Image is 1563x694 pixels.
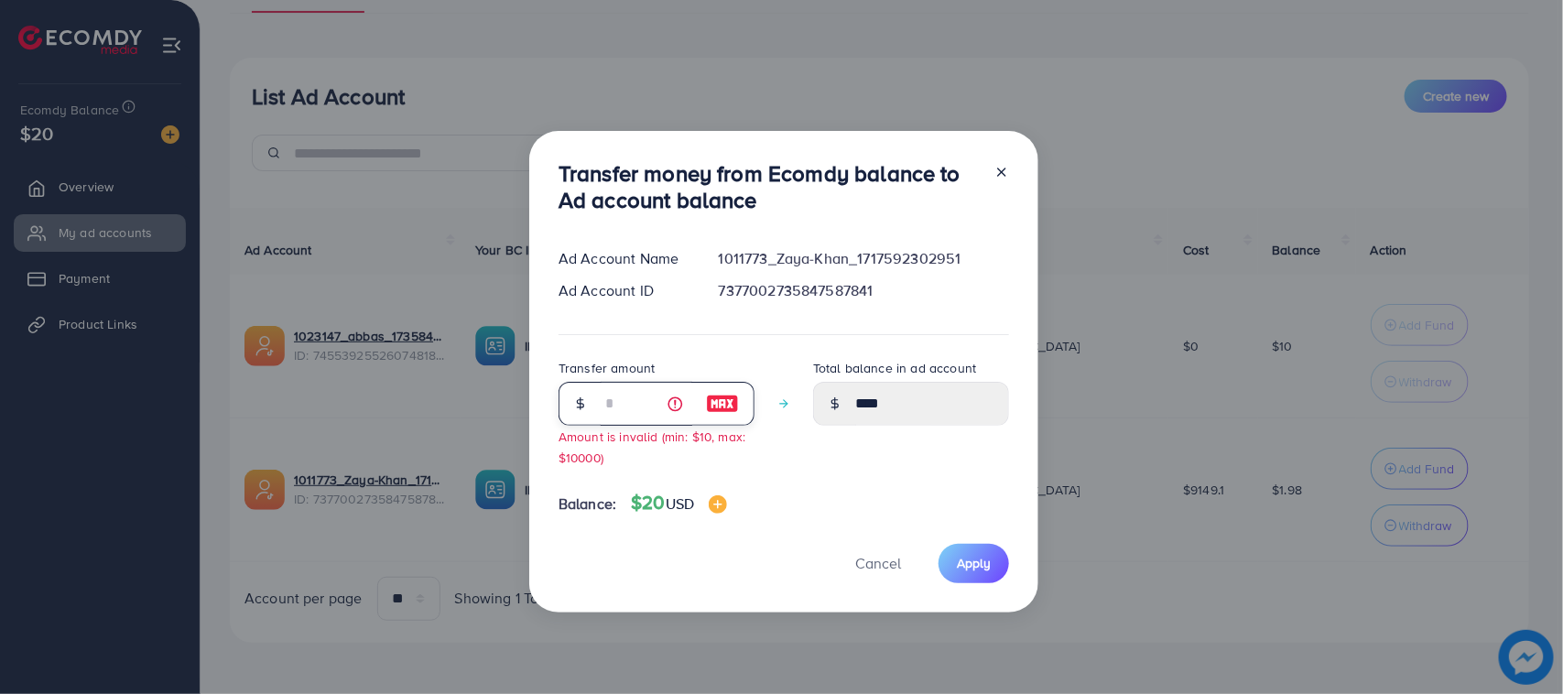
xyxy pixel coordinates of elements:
label: Total balance in ad account [813,359,976,377]
button: Cancel [832,544,924,583]
span: Balance: [559,493,616,515]
h3: Transfer money from Ecomdy balance to Ad account balance [559,160,980,213]
img: image [706,393,739,415]
div: Ad Account Name [544,248,704,269]
small: Amount is invalid (min: $10, max: $10000) [559,428,745,466]
span: USD [666,493,694,514]
span: Apply [957,554,991,572]
div: Ad Account ID [544,280,704,301]
div: 7377002735847587841 [704,280,1024,301]
img: image [709,495,727,514]
span: Cancel [855,553,901,573]
label: Transfer amount [559,359,655,377]
button: Apply [939,544,1009,583]
h4: $20 [631,492,727,515]
div: 1011773_Zaya-Khan_1717592302951 [704,248,1024,269]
